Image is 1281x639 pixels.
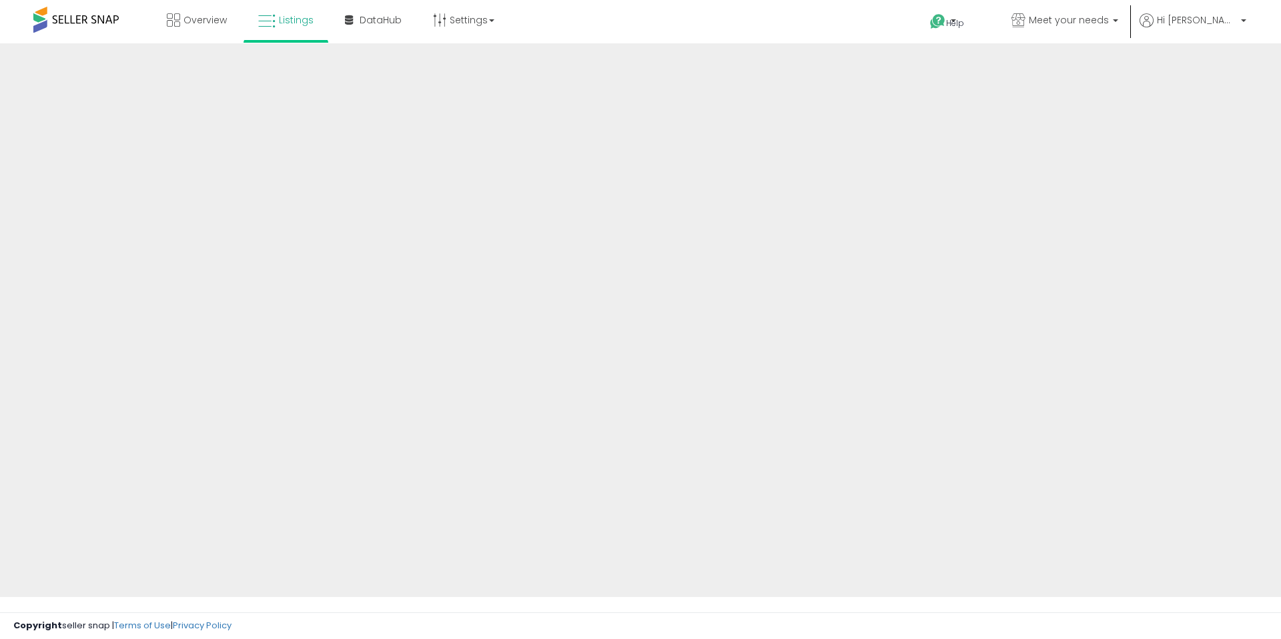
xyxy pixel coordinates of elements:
[1140,13,1246,43] a: Hi [PERSON_NAME]
[929,13,946,30] i: Get Help
[360,13,402,27] span: DataHub
[183,13,227,27] span: Overview
[279,13,314,27] span: Listings
[1157,13,1237,27] span: Hi [PERSON_NAME]
[1029,13,1109,27] span: Meet your needs
[946,17,964,29] span: Help
[919,3,990,43] a: Help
